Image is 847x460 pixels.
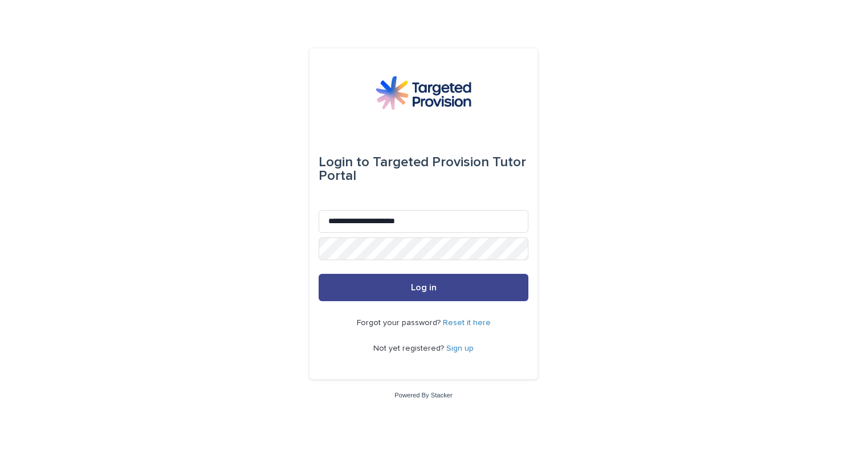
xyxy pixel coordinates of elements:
a: Powered By Stacker [394,392,452,399]
span: Log in [411,283,437,292]
button: Log in [319,274,528,301]
img: M5nRWzHhSzIhMunXDL62 [376,76,471,110]
span: Login to [319,155,369,169]
div: Targeted Provision Tutor Portal [319,146,528,192]
span: Forgot your password? [357,319,443,327]
a: Sign up [446,344,474,352]
a: Reset it here [443,319,491,327]
span: Not yet registered? [373,344,446,352]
